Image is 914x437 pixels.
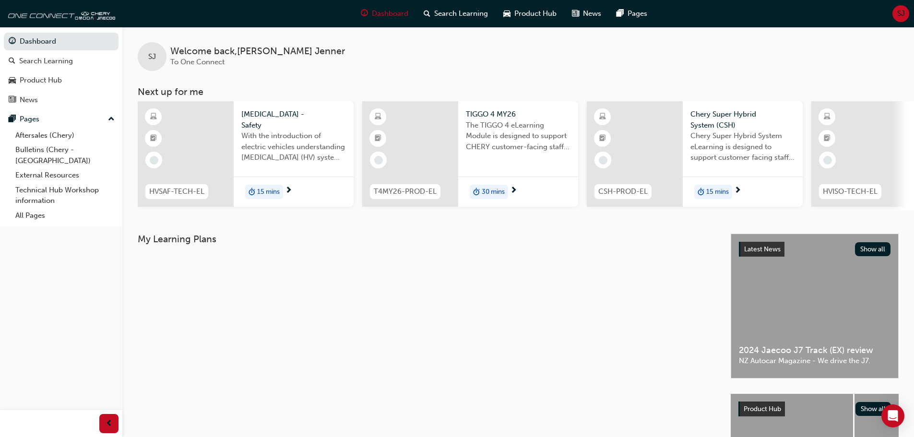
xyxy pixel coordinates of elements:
span: [MEDICAL_DATA] - Safety [241,109,346,130]
a: T4MY26-PROD-ELTIGGO 4 MY26The TIGGO 4 eLearning Module is designed to support CHERY customer-faci... [362,101,578,207]
span: 2024 Jaecoo J7 Track (EX) review [739,345,890,356]
span: Chery Super Hybrid System (CSH) [690,109,795,130]
span: 15 mins [257,187,280,198]
span: Latest News [744,245,781,253]
span: pages-icon [9,115,16,124]
a: All Pages [12,208,119,223]
span: up-icon [108,113,115,126]
div: Pages [20,114,39,125]
span: learningRecordVerb_NONE-icon [150,156,158,165]
span: HVSAF-TECH-EL [149,186,204,197]
span: car-icon [503,8,510,20]
span: duration-icon [698,186,704,198]
div: News [20,94,38,106]
span: pages-icon [617,8,624,20]
img: oneconnect [5,4,115,23]
span: 30 mins [482,187,505,198]
span: SJ [148,51,156,62]
a: Dashboard [4,33,119,50]
span: Pages [628,8,647,19]
a: guage-iconDashboard [353,4,416,24]
button: Pages [4,110,119,128]
a: Latest NewsShow all [739,242,890,257]
span: booktick-icon [150,132,157,145]
span: news-icon [572,8,579,20]
span: prev-icon [106,418,113,430]
button: SJ [892,5,909,22]
div: Search Learning [19,56,73,67]
a: News [4,91,119,109]
button: DashboardSearch LearningProduct HubNews [4,31,119,110]
span: TIGGO 4 MY26 [466,109,570,120]
a: External Resources [12,168,119,183]
span: CSH-PROD-EL [598,186,648,197]
span: learningResourceType_ELEARNING-icon [150,111,157,123]
span: booktick-icon [599,132,606,145]
a: Aftersales (Chery) [12,128,119,143]
span: learningRecordVerb_NONE-icon [823,156,832,165]
span: search-icon [9,57,15,66]
span: Product Hub [514,8,557,19]
span: Product Hub [744,405,781,413]
a: Product HubShow all [738,402,891,417]
span: To One Connect [170,58,225,66]
a: CSH-PROD-ELChery Super Hybrid System (CSH)Chery Super Hybrid System eLearning is designed to supp... [587,101,803,207]
a: Technical Hub Workshop information [12,183,119,208]
span: Search Learning [434,8,488,19]
span: 15 mins [706,187,729,198]
span: News [583,8,601,19]
h3: My Learning Plans [138,234,715,245]
span: next-icon [285,187,292,195]
a: news-iconNews [564,4,609,24]
a: search-iconSearch Learning [416,4,496,24]
span: learningResourceType_ELEARNING-icon [599,111,606,123]
a: Product Hub [4,71,119,89]
a: pages-iconPages [609,4,655,24]
span: NZ Autocar Magazine - We drive the J7. [739,355,890,366]
span: The TIGGO 4 eLearning Module is designed to support CHERY customer-facing staff with the product ... [466,120,570,153]
span: T4MY26-PROD-EL [374,186,437,197]
span: news-icon [9,96,16,105]
span: Dashboard [372,8,408,19]
a: HVSAF-TECH-EL[MEDICAL_DATA] - SafetyWith the introduction of electric vehicles understanding [MED... [138,101,354,207]
span: guage-icon [361,8,368,20]
span: With the introduction of electric vehicles understanding [MEDICAL_DATA] (HV) systems is critical ... [241,130,346,163]
span: HVISO-TECH-EL [823,186,878,197]
div: Open Intercom Messenger [881,404,904,427]
span: Chery Super Hybrid System eLearning is designed to support customer facing staff with the underst... [690,130,795,163]
span: booktick-icon [375,132,381,145]
span: SJ [897,8,905,19]
span: learningResourceType_ELEARNING-icon [375,111,381,123]
span: learningRecordVerb_NONE-icon [599,156,607,165]
span: Welcome back , [PERSON_NAME] Jenner [170,46,345,57]
button: Show all [855,402,891,416]
span: search-icon [424,8,430,20]
span: booktick-icon [824,132,831,145]
a: Latest NewsShow all2024 Jaecoo J7 Track (EX) reviewNZ Autocar Magazine - We drive the J7. [731,234,899,378]
span: next-icon [734,187,741,195]
a: Search Learning [4,52,119,70]
span: next-icon [510,187,517,195]
span: duration-icon [473,186,480,198]
button: Show all [855,242,891,256]
span: car-icon [9,76,16,85]
a: Bulletins (Chery - [GEOGRAPHIC_DATA]) [12,142,119,168]
span: learningResourceType_ELEARNING-icon [824,111,831,123]
span: duration-icon [249,186,255,198]
span: guage-icon [9,37,16,46]
div: Product Hub [20,75,62,86]
h3: Next up for me [122,86,914,97]
span: learningRecordVerb_NONE-icon [374,156,383,165]
a: car-iconProduct Hub [496,4,564,24]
